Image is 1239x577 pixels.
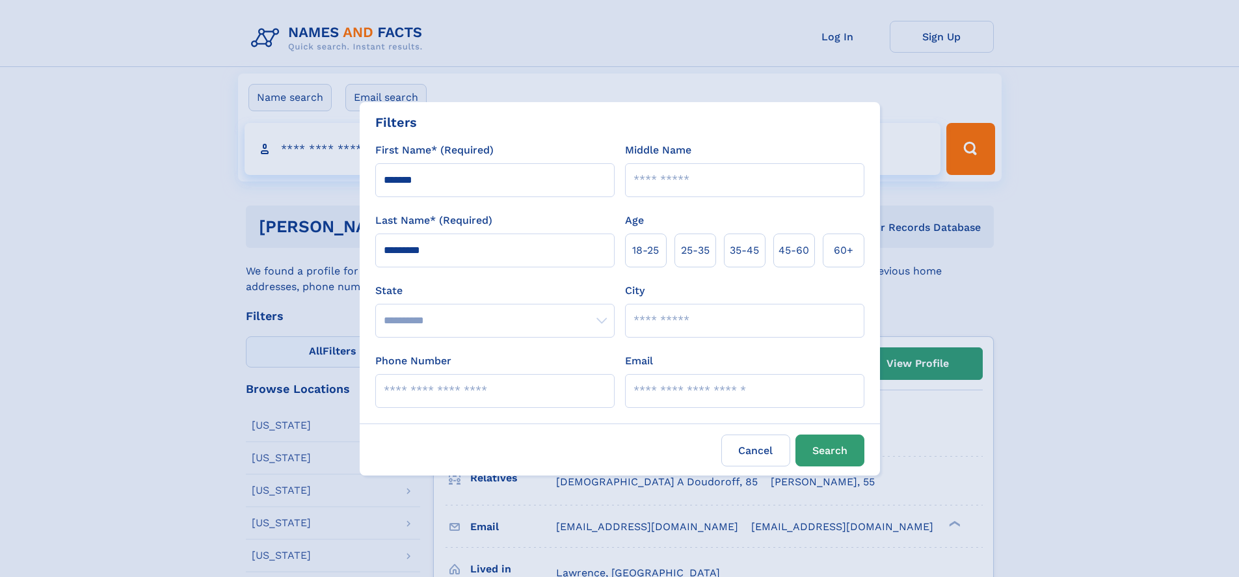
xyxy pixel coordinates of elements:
button: Search [795,435,864,466]
label: Middle Name [625,142,691,158]
label: Phone Number [375,353,451,369]
span: 35‑45 [730,243,759,258]
label: Cancel [721,435,790,466]
label: First Name* (Required) [375,142,494,158]
span: 18‑25 [632,243,659,258]
span: 45‑60 [779,243,809,258]
label: State [375,283,615,299]
div: Filters [375,113,417,132]
label: Age [625,213,644,228]
label: Last Name* (Required) [375,213,492,228]
span: 60+ [834,243,853,258]
span: 25‑35 [681,243,710,258]
label: Email [625,353,653,369]
label: City [625,283,645,299]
